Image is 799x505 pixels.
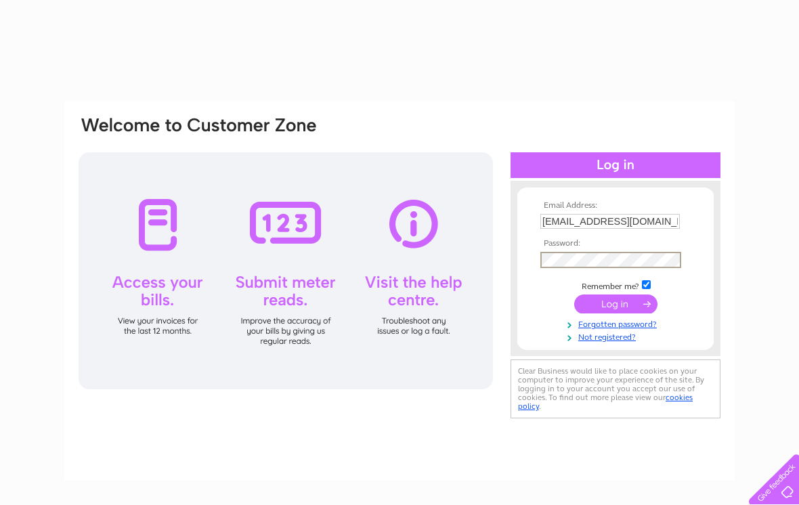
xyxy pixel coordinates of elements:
input: Submit [574,294,657,313]
td: Remember me? [537,278,694,292]
div: Clear Business would like to place cookies on your computer to improve your experience of the sit... [511,359,720,418]
a: Forgotten password? [540,317,694,330]
a: Not registered? [540,330,694,343]
a: cookies policy [518,393,693,411]
th: Password: [537,239,694,248]
th: Email Address: [537,201,694,211]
